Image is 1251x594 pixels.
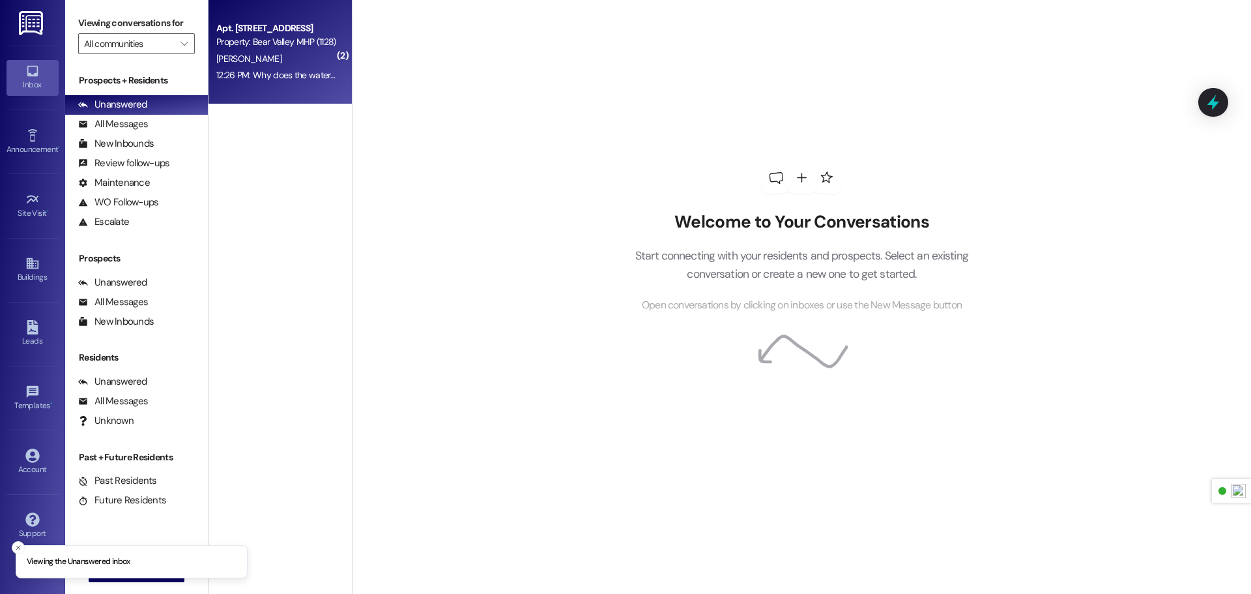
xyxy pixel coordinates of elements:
[216,35,337,49] div: Property: Bear Valley MHP (1128)
[78,276,147,290] div: Unanswered
[78,375,147,389] div: Unanswered
[65,451,208,464] div: Past + Future Residents
[84,33,174,54] input: All communities
[58,143,60,152] span: •
[615,246,988,284] p: Start connecting with your residents and prospects. Select an existing conversation or create a n...
[78,176,150,190] div: Maintenance
[7,445,59,480] a: Account
[642,297,962,314] span: Open conversations by clicking on inboxes or use the New Message button
[78,156,169,170] div: Review follow-ups
[7,381,59,416] a: Templates •
[78,494,166,507] div: Future Residents
[47,207,49,216] span: •
[216,69,510,81] div: 12:26 PM: Why does the water smell like rotten eggs coming out of the faucets
[7,316,59,351] a: Leads
[19,11,46,35] img: ResiDesk Logo
[78,117,148,131] div: All Messages
[78,196,158,209] div: WO Follow-ups
[78,98,147,111] div: Unanswered
[12,541,25,554] button: Close toast
[615,212,988,233] h2: Welcome to Your Conversations
[65,252,208,265] div: Prospects
[78,137,154,151] div: New Inbounds
[65,351,208,364] div: Residents
[78,13,195,33] label: Viewing conversations for
[78,474,157,488] div: Past Residents
[78,315,154,329] div: New Inbounds
[78,394,148,408] div: All Messages
[78,215,129,229] div: Escalate
[7,188,59,224] a: Site Visit •
[216,53,281,65] span: [PERSON_NAME]
[78,414,134,428] div: Unknown
[78,295,148,309] div: All Messages
[7,509,59,544] a: Support
[7,60,59,95] a: Inbox
[180,38,188,49] i: 
[216,22,337,35] div: Apt. [STREET_ADDRESS]
[65,74,208,87] div: Prospects + Residents
[27,556,130,568] p: Viewing the Unanswered inbox
[7,252,59,288] a: Buildings
[50,399,52,408] span: •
